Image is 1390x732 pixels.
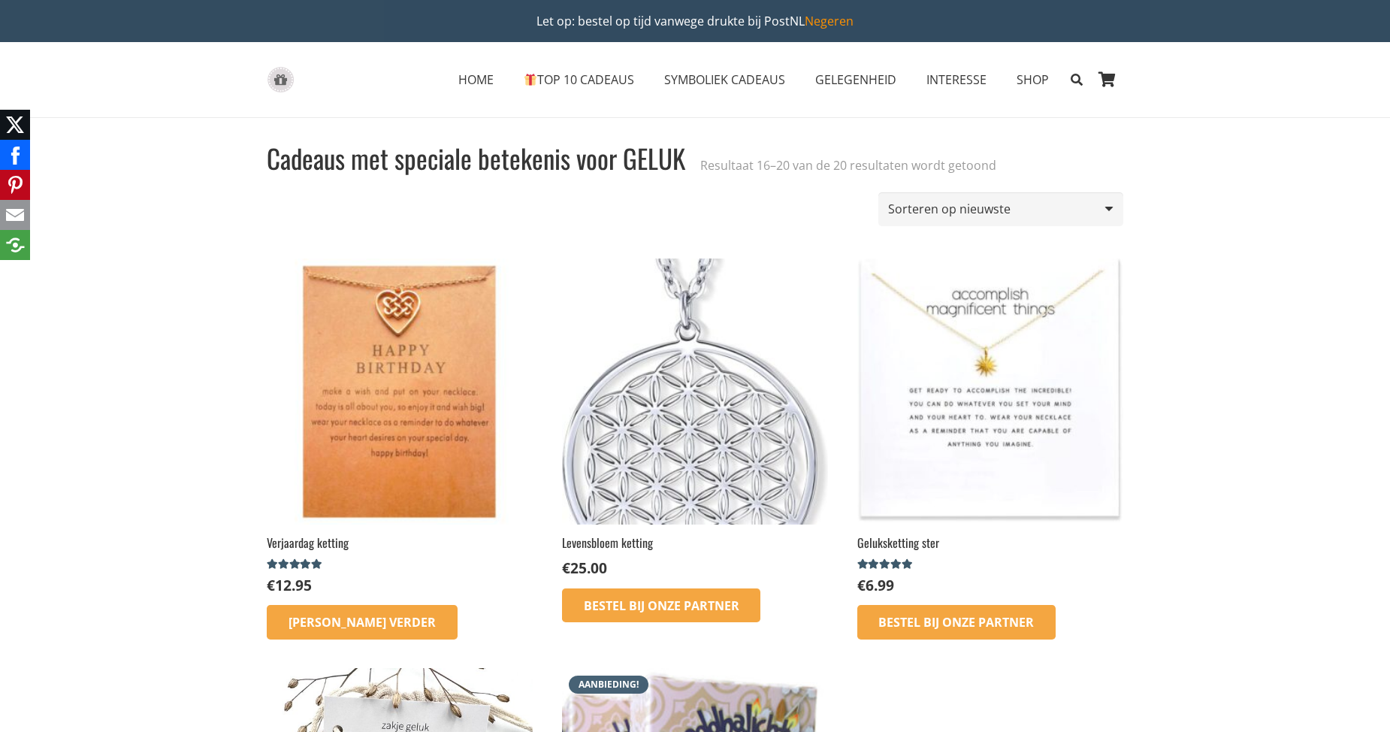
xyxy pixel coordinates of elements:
[562,534,828,551] h2: Levensbloem ketting
[267,67,295,93] a: gift-box-icon-grey-inspirerendwinkelen
[267,259,533,595] a: Verjaardag kettingGewaardeerd 5.00 uit 5 €12.95
[267,259,533,525] img: Verjaardag ketting
[569,676,648,694] span: Aanbieding!
[857,575,866,595] span: €
[1002,61,1064,98] a: SHOPSHOP Menu
[562,558,570,578] span: €
[1064,61,1090,98] a: Zoeken
[458,71,494,88] span: HOME
[524,71,634,88] span: TOP 10 CADEAUS
[267,558,325,570] span: Gewaardeerd uit 5
[700,156,996,174] p: Resultaat 16–20 van de 20 resultaten wordt getoond
[267,141,685,175] h1: Cadeaus met speciale betekenis voor GELUK
[267,558,325,570] div: Gewaardeerd 5.00 uit 5
[267,605,458,640] a: Lees meer over “Verjaardag ketting”
[562,588,761,623] a: Bestel bij onze Partner
[443,61,509,98] a: HOMEHOME Menu
[509,61,649,98] a: 🎁TOP 10 CADEAUS🎁 TOP 10 CADEAUS Menu
[857,259,1123,595] a: Geluksketting sterGewaardeerd 5.00 uit 5 €6.99
[267,575,312,595] bdi: 12.95
[857,558,915,570] div: Gewaardeerd 5.00 uit 5
[562,259,828,579] a: Levensbloem ketting €25.00
[562,259,828,525] img: Levensbloem ketting symbolisch cadeau Flower of life hanger kopen zilver ingspire
[857,259,1123,525] img: cadeau vriendschap geluk kerstmis cadeaus met betekenis ketting op wenskaartje kopen
[857,605,1056,640] a: Bestel bij onze Partner
[857,575,894,595] bdi: 6.99
[815,71,896,88] span: GELEGENHEID
[267,534,533,551] h2: Verjaardag ketting
[649,61,800,98] a: SYMBOLIEK CADEAUSSYMBOLIEK CADEAUS Menu
[878,192,1123,226] select: Winkelbestelling
[664,71,785,88] span: SYMBOLIEK CADEAUS
[1090,42,1123,117] a: Winkelwagen
[800,61,911,98] a: GELEGENHEIDGELEGENHEID Menu
[926,71,987,88] span: INTERESSE
[857,558,915,570] span: Gewaardeerd uit 5
[267,575,275,595] span: €
[524,74,536,86] img: 🎁
[1017,71,1049,88] span: SHOP
[805,13,854,29] a: Negeren
[857,534,1123,551] h2: Geluksketting ster
[911,61,1002,98] a: INTERESSEINTERESSE Menu
[562,558,607,578] bdi: 25.00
